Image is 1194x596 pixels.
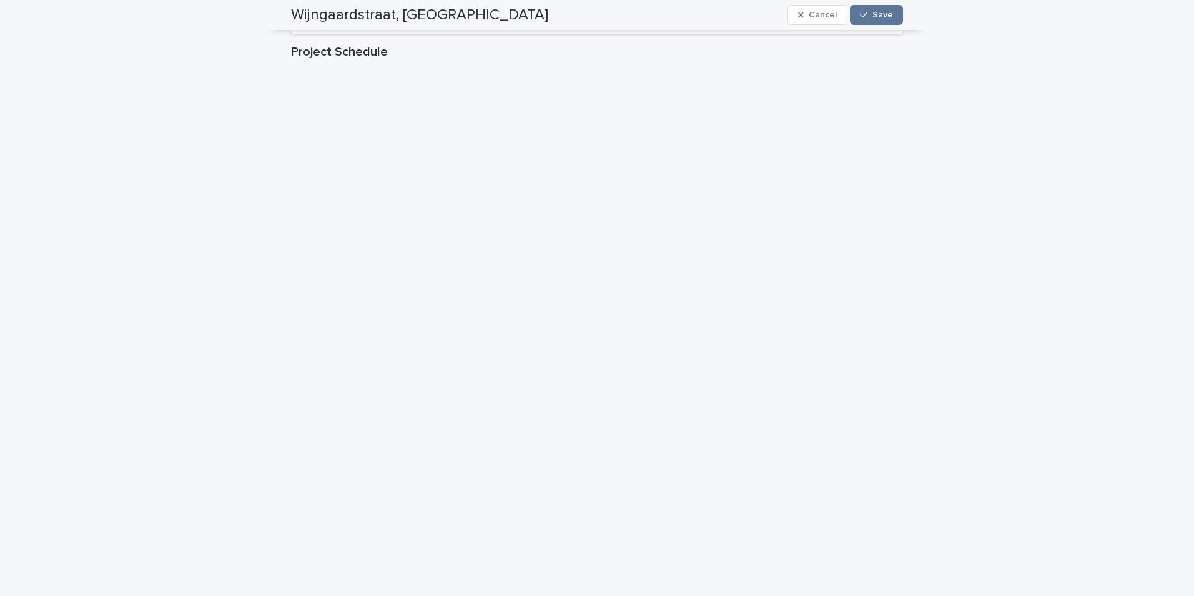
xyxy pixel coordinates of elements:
button: Cancel [787,5,847,25]
button: Save [850,5,903,25]
span: Cancel [809,11,837,19]
span: Save [872,11,893,19]
h2: Wijngaardstraat, [GEOGRAPHIC_DATA] [291,6,548,24]
h1: Project Schedule [291,44,903,59]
